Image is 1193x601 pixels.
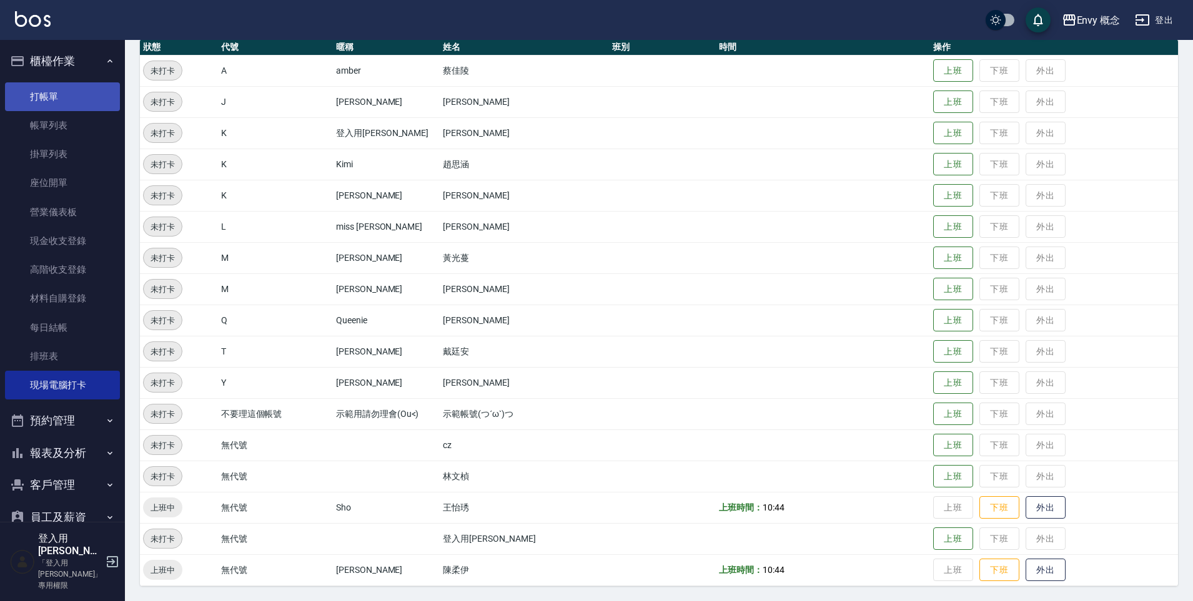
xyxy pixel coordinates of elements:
[933,527,973,550] button: 上班
[5,169,120,197] a: 座位開單
[440,86,609,117] td: [PERSON_NAME]
[5,45,120,77] button: 櫃檯作業
[440,242,609,273] td: 黃光蔓
[440,55,609,86] td: 蔡佳陵
[144,408,182,421] span: 未打卡
[38,532,102,557] h5: 登入用[PERSON_NAME]
[440,117,609,149] td: [PERSON_NAME]
[218,242,333,273] td: M
[440,211,609,242] td: [PERSON_NAME]
[763,502,785,512] span: 10:44
[333,211,440,242] td: miss [PERSON_NAME]
[143,564,182,577] span: 上班中
[218,86,333,117] td: J
[144,470,182,483] span: 未打卡
[440,149,609,180] td: 趙思涵
[930,39,1178,56] th: 操作
[38,557,102,591] p: 「登入用[PERSON_NAME]」專用權限
[218,367,333,398] td: Y
[440,305,609,336] td: [PERSON_NAME]
[144,220,182,233] span: 未打卡
[763,565,785,575] span: 10:44
[333,180,440,211] td: [PERSON_NAME]
[144,158,182,171] span: 未打卡
[933,59,973,82] button: 上班
[1026,7,1051,32] button: save
[5,469,120,501] button: 客戶管理
[5,82,120,111] a: 打帳單
[333,55,440,86] td: amber
[5,140,120,169] a: 掛單列表
[218,461,333,492] td: 無代號
[218,429,333,461] td: 無代號
[333,149,440,180] td: Kimi
[218,211,333,242] td: L
[440,429,609,461] td: cz
[333,305,440,336] td: Queenie
[440,492,609,523] td: 王怡琇
[933,247,973,270] button: 上班
[333,39,440,56] th: 暱稱
[218,523,333,554] td: 無代號
[333,273,440,305] td: [PERSON_NAME]
[144,345,182,358] span: 未打卡
[5,371,120,399] a: 現場電腦打卡
[5,255,120,284] a: 高階收支登錄
[218,336,333,367] td: T
[440,523,609,554] td: 登入用[PERSON_NAME]
[609,39,716,56] th: 班別
[333,86,440,117] td: [PERSON_NAME]
[933,153,973,176] button: 上班
[719,565,763,575] b: 上班時間：
[333,398,440,429] td: 示範用請勿理會(Ou<)
[933,215,973,238] button: 上班
[5,501,120,534] button: 員工及薪資
[1026,559,1066,582] button: 外出
[933,371,973,394] button: 上班
[333,336,440,367] td: [PERSON_NAME]
[933,90,973,114] button: 上班
[15,11,51,27] img: Logo
[440,398,609,429] td: 示範帳號(つ´ω`)つ
[933,465,973,488] button: 上班
[218,39,333,56] th: 代號
[5,342,120,371] a: 排班表
[218,55,333,86] td: A
[716,39,929,56] th: 時間
[5,227,120,255] a: 現金收支登錄
[5,313,120,342] a: 每日結帳
[5,437,120,469] button: 報表及分析
[144,532,182,545] span: 未打卡
[333,492,440,523] td: Sho
[1130,9,1178,32] button: 登出
[979,496,1019,519] button: 下班
[144,314,182,327] span: 未打卡
[218,492,333,523] td: 無代號
[440,39,609,56] th: 姓名
[333,117,440,149] td: 登入用[PERSON_NAME]
[440,180,609,211] td: [PERSON_NAME]
[5,404,120,437] button: 預約管理
[5,111,120,140] a: 帳單列表
[933,309,973,332] button: 上班
[333,554,440,585] td: [PERSON_NAME]
[933,278,973,301] button: 上班
[719,502,763,512] b: 上班時間：
[144,439,182,452] span: 未打卡
[440,554,609,585] td: 陳柔伊
[144,376,182,389] span: 未打卡
[933,340,973,363] button: 上班
[144,283,182,296] span: 未打卡
[440,461,609,492] td: 林文楨
[218,398,333,429] td: 不要理這個帳號
[218,149,333,180] td: K
[140,39,218,56] th: 狀態
[144,252,182,265] span: 未打卡
[144,64,182,77] span: 未打卡
[144,189,182,202] span: 未打卡
[1057,7,1126,33] button: Envy 概念
[440,273,609,305] td: [PERSON_NAME]
[1026,496,1066,519] button: 外出
[933,184,973,207] button: 上班
[218,305,333,336] td: Q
